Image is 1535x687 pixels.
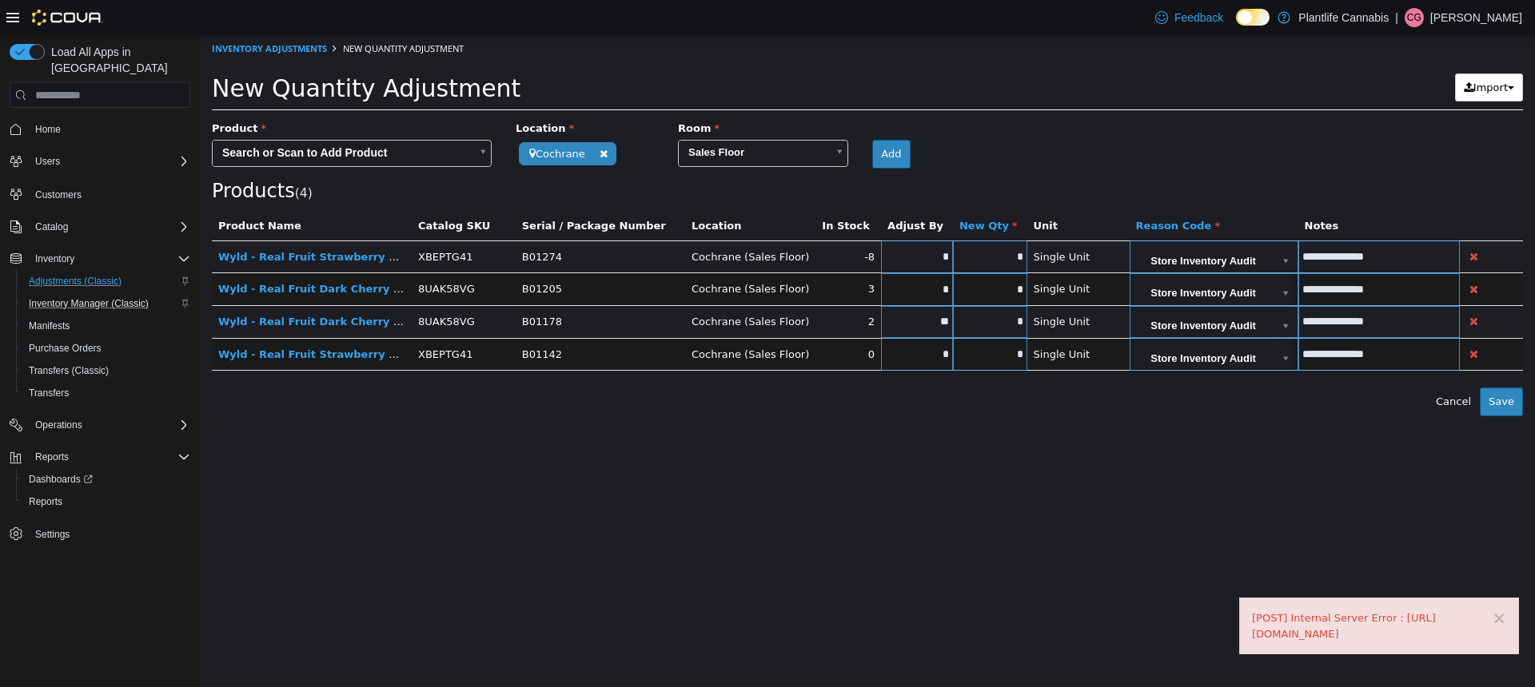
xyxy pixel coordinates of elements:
span: Manifests [29,320,70,332]
button: Catalog [3,216,197,238]
td: -8 [616,206,681,239]
span: Purchase Orders [29,342,102,355]
button: Adjustments (Classic) [16,270,197,292]
span: Feedback [1174,10,1223,26]
span: Sales Floor [479,106,627,131]
a: Wyld - Real Fruit Dark Cherry CBN5:THC1 10pc [18,248,292,260]
span: Cochrane (Sales Floor) [492,216,609,228]
a: Wyld - Real Fruit Strawberry CBD20:THC1 10pc [18,314,294,326]
span: Reason Code [936,185,1020,197]
span: Single Unit [834,281,891,293]
span: Purchase Orders [22,339,190,358]
a: Transfers (Classic) [22,361,115,380]
span: Manifests [22,316,190,336]
a: Feedback [1149,2,1230,34]
button: Reports [3,446,197,468]
td: 3 [616,239,681,272]
span: Settings [35,528,70,541]
span: New Qty [760,185,818,197]
button: Serial / Package Number [322,184,469,200]
span: Store Inventory Audit [934,208,1073,240]
span: Catalog [29,217,190,236]
button: Home [3,117,197,141]
span: Inventory [35,252,74,265]
a: Customers [29,185,88,205]
a: Wyld - Real Fruit Strawberry CBD20:THC1 10pc [18,216,294,228]
span: Products [12,145,95,168]
span: Single Unit [834,248,891,260]
button: × [1292,576,1306,593]
button: Reports [29,447,75,467]
span: Transfers [22,383,190,403]
td: XBEPTG41 [212,206,316,239]
span: Transfers (Classic) [22,361,190,380]
button: Notes [1105,184,1142,200]
button: Purchase Orders [16,337,197,359]
span: Customers [29,184,190,204]
span: Users [35,155,60,168]
div: Chris Graham [1405,8,1424,27]
span: Reports [29,447,190,467]
span: New Quantity Adjustment [143,8,264,20]
button: Users [29,152,66,171]
button: Unit [834,184,861,200]
nav: Complex example [10,111,190,587]
button: Delete Product [1266,311,1282,329]
span: Reports [22,492,190,511]
span: Single Unit [834,216,891,228]
td: B01142 [316,304,485,336]
p: [PERSON_NAME] [1430,8,1522,27]
div: [POST] Internal Server Error : [URL][DOMAIN_NAME] [1052,576,1306,607]
button: Transfers [16,382,197,404]
a: Store Inventory Audit [934,305,1094,336]
button: Cancel [1227,353,1280,382]
button: In Stock [622,184,672,200]
span: Operations [35,419,82,431]
button: Operations [29,415,89,435]
img: Cova [32,10,103,26]
span: Search or Scan to Add Product [13,106,270,132]
td: 0 [616,304,681,336]
span: Transfers [29,387,69,399]
a: Search or Scan to Add Product [12,105,292,133]
span: Product [12,88,66,100]
button: Product Name [18,184,105,200]
span: Settings [29,524,190,544]
a: Adjustments (Classic) [22,272,128,291]
button: Inventory Manager (Classic) [16,292,197,315]
button: Save [1280,353,1323,382]
span: Operations [29,415,190,435]
span: Adjustments (Classic) [29,275,122,288]
p: Plantlife Cannabis [1298,8,1389,27]
button: Delete Product [1266,278,1282,296]
span: 4 [100,152,108,166]
span: Location [316,88,374,100]
span: Reports [35,451,69,463]
span: Customers [35,189,82,201]
span: CG [1407,8,1421,27]
a: Store Inventory Audit [934,240,1094,270]
td: 2 [616,272,681,304]
button: Inventory [3,248,197,270]
span: Catalog [35,220,68,233]
button: Settings [3,522,197,546]
p: | [1395,8,1398,27]
a: Purchase Orders [22,339,108,358]
span: Inventory Manager (Classic) [29,297,149,310]
button: Location [492,184,544,200]
span: Adjustments (Classic) [22,272,190,291]
span: Cochrane (Sales Floor) [492,248,609,260]
span: Inventory Manager (Classic) [22,294,190,313]
button: Catalog [29,217,74,236]
a: Home [29,120,67,139]
span: Load All Apps in [GEOGRAPHIC_DATA] [45,44,190,76]
button: Import [1255,39,1323,68]
span: Dashboards [29,473,93,486]
a: Transfers [22,383,75,403]
span: Import [1274,47,1308,59]
span: Dashboards [22,470,190,489]
a: Manifests [22,316,76,336]
span: Cochrane (Sales Floor) [492,281,609,293]
button: Manifests [16,315,197,337]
